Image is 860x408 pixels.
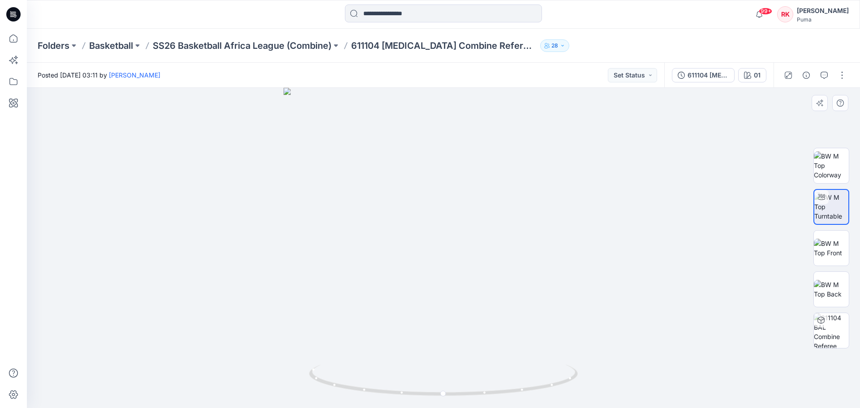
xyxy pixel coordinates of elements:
[814,313,849,348] img: 611104 BAL Combine Referee Jersey_20250930 01
[814,239,849,258] img: BW M Top Front
[540,39,569,52] button: 28
[38,39,69,52] a: Folders
[153,39,331,52] a: SS26 Basketball Africa League (Combine)
[38,70,160,80] span: Posted [DATE] 03:11 by
[672,68,735,82] button: 611104 [MEDICAL_DATA] Combine Referee Jersey_20250930
[777,6,793,22] div: RK
[551,41,558,51] p: 28
[89,39,133,52] a: Basketball
[797,5,849,16] div: [PERSON_NAME]
[754,70,761,80] div: 01
[797,16,849,23] div: Puma
[814,151,849,180] img: BW M Top Colorway
[759,8,772,15] span: 99+
[109,71,160,79] a: [PERSON_NAME]
[351,39,537,52] p: 611104 [MEDICAL_DATA] Combine Referee Jersey_20250930
[814,280,849,299] img: BW M Top Back
[688,70,729,80] div: 611104 [MEDICAL_DATA] Combine Referee Jersey_20250930
[814,193,848,221] img: BW M Top Turntable
[799,68,813,82] button: Details
[738,68,766,82] button: 01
